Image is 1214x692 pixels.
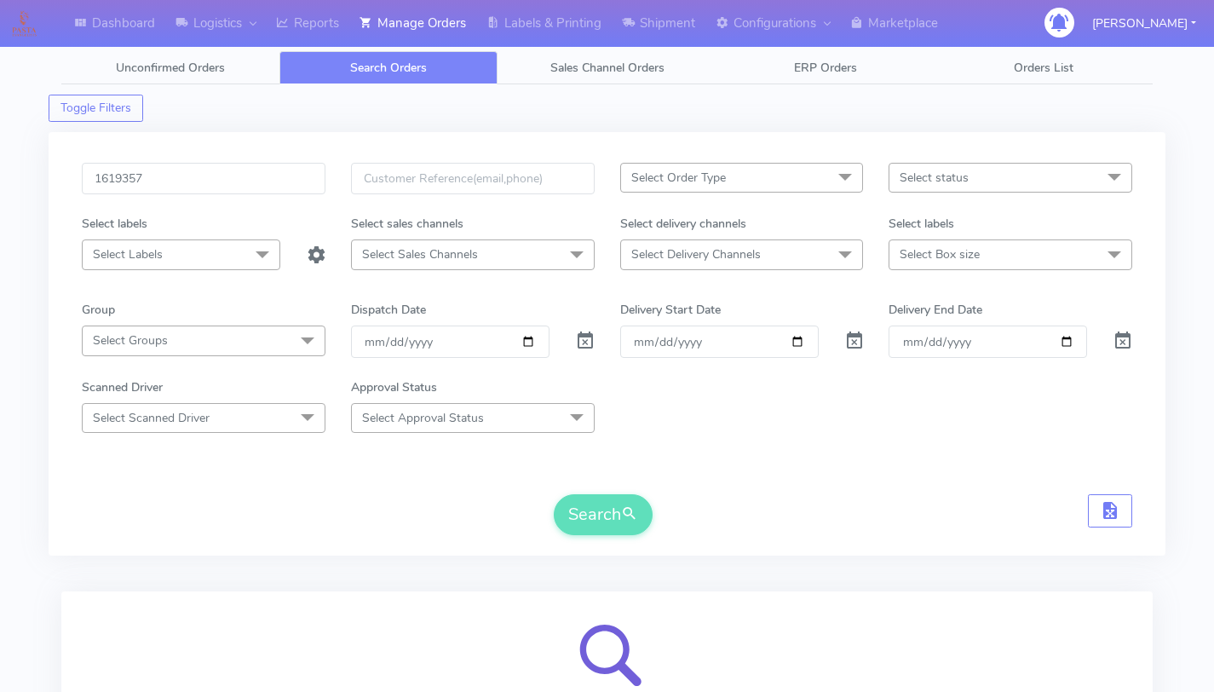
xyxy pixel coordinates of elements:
[49,95,143,122] button: Toggle Filters
[93,410,210,426] span: Select Scanned Driver
[93,246,163,262] span: Select Labels
[362,246,478,262] span: Select Sales Channels
[1014,60,1073,76] span: Orders List
[82,301,115,319] label: Group
[550,60,665,76] span: Sales Channel Orders
[61,51,1153,84] ul: Tabs
[900,170,969,186] span: Select status
[1079,6,1209,41] button: [PERSON_NAME]
[631,246,761,262] span: Select Delivery Channels
[889,215,954,233] label: Select labels
[900,246,980,262] span: Select Box size
[351,301,426,319] label: Dispatch Date
[351,378,437,396] label: Approval Status
[631,170,726,186] span: Select Order Type
[351,215,463,233] label: Select sales channels
[82,378,163,396] label: Scanned Driver
[351,163,595,194] input: Customer Reference(email,phone)
[620,301,721,319] label: Delivery Start Date
[620,215,746,233] label: Select delivery channels
[554,494,653,535] button: Search
[82,215,147,233] label: Select labels
[350,60,427,76] span: Search Orders
[82,163,325,194] input: Order Id
[116,60,225,76] span: Unconfirmed Orders
[794,60,857,76] span: ERP Orders
[93,332,168,349] span: Select Groups
[889,301,982,319] label: Delivery End Date
[362,410,484,426] span: Select Approval Status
